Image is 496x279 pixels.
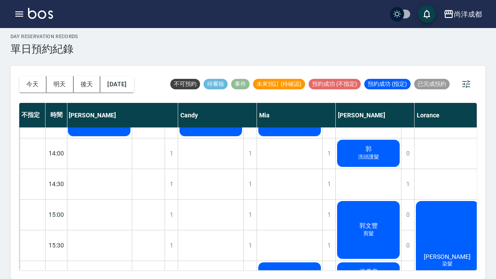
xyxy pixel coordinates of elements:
div: 1 [322,230,335,261]
button: 明天 [46,76,74,92]
div: 1 [165,230,178,261]
div: 0 [401,138,414,169]
div: 1 [165,169,178,199]
div: 0 [401,200,414,230]
div: 1 [322,138,335,169]
h2: day Reservation records [11,34,78,39]
div: 1 [322,200,335,230]
span: 不可預約 [170,80,200,88]
button: 今天 [19,76,46,92]
div: Candy [178,103,257,127]
h3: 單日預約紀錄 [11,43,78,55]
div: Lorance [415,103,493,127]
div: 14:30 [46,169,67,199]
div: 1 [322,169,335,199]
span: [PERSON_NAME] [422,253,472,260]
span: 待審核 [204,80,228,88]
span: 預約成功 (不指定) [309,80,361,88]
div: Mia [257,103,336,127]
span: 預約成功 (指定) [364,80,411,88]
button: 尚洋成都 [440,5,485,23]
div: 1 [243,200,257,230]
img: Logo [28,8,53,19]
button: 後天 [74,76,101,92]
div: 0 [401,230,414,261]
span: 張雪君 [358,268,380,276]
div: [PERSON_NAME] [336,103,415,127]
span: 郭 [364,145,373,153]
div: 15:00 [46,199,67,230]
div: 14:00 [46,138,67,169]
div: 不指定 [19,103,46,127]
div: 1 [165,138,178,169]
span: 郭文豐 [358,222,380,230]
div: 1 [243,169,257,199]
div: 15:30 [46,230,67,261]
span: 洗頭護髮 [356,153,381,161]
span: 剪髮 [362,230,376,237]
div: 1 [401,169,414,199]
span: 未來預訂 (待確認) [253,80,305,88]
span: 染髮 [440,260,454,268]
button: save [418,5,436,23]
div: 尚洋成都 [454,9,482,20]
span: 已完成預約 [414,80,450,88]
div: 1 [243,230,257,261]
div: [PERSON_NAME] [67,103,178,127]
button: [DATE] [100,76,134,92]
div: 時間 [46,103,67,127]
span: 事件 [231,80,250,88]
div: 1 [165,200,178,230]
div: 1 [243,138,257,169]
